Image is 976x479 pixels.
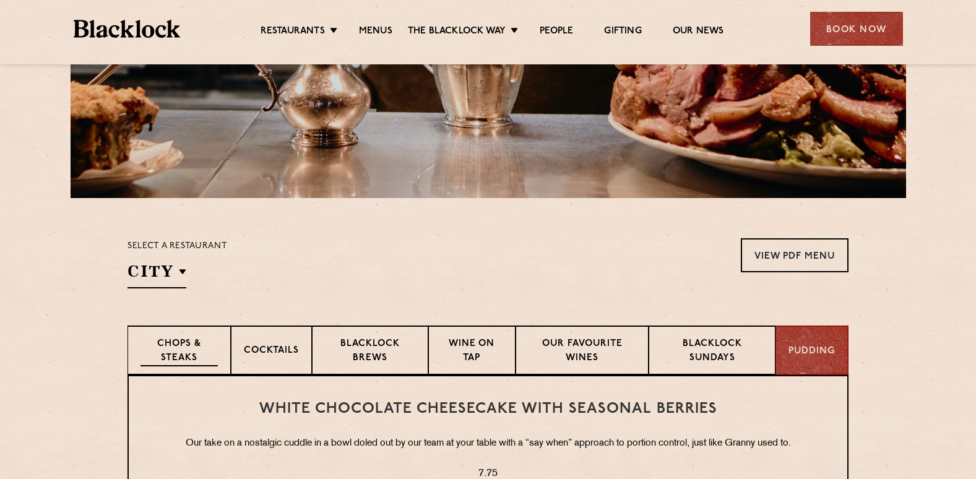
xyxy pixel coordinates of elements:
p: Chops & Steaks [140,337,218,366]
a: View PDF Menu [741,238,849,272]
img: BL_Textured_Logo-footer-cropped.svg [74,20,181,38]
a: Restaurants [261,25,325,39]
h3: White Chocolate Cheesecake with Seasonal Berries [153,401,823,417]
p: Our take on a nostalgic cuddle in a bowl doled out by our team at your table with a “say when” ap... [153,436,823,452]
a: Menus [359,25,392,39]
a: Gifting [604,25,641,39]
h2: City [127,261,186,288]
div: Book Now [810,12,903,46]
p: Blacklock Sundays [662,337,762,366]
p: Wine on Tap [441,337,502,366]
p: Cocktails [244,344,299,360]
p: Our favourite wines [529,337,636,366]
a: The Blacklock Way [408,25,506,39]
a: Our News [673,25,724,39]
a: People [540,25,573,39]
p: Blacklock Brews [325,337,415,366]
p: Pudding [788,345,835,359]
p: Select a restaurant [127,238,227,254]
